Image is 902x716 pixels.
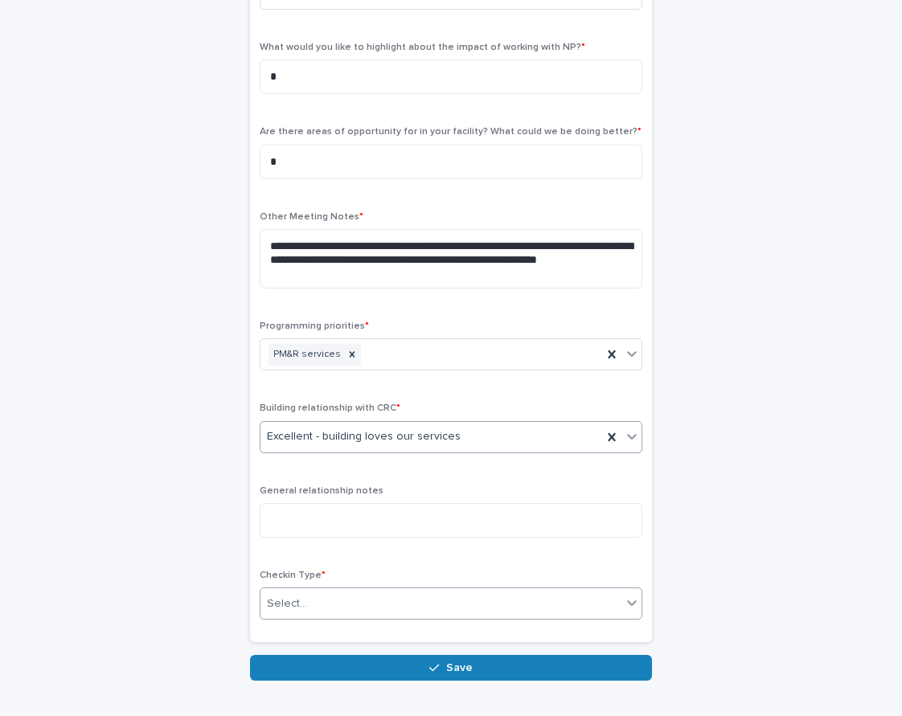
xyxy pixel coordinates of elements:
[269,344,343,366] div: PM&R services
[260,43,585,52] span: What would you like to highlight about the impact of working with NP?
[250,655,652,681] button: Save
[260,486,383,496] span: General relationship notes
[260,212,363,222] span: Other Meeting Notes
[260,571,326,580] span: Checkin Type
[267,595,307,612] div: Select...
[260,403,400,413] span: Building relationship with CRC
[260,321,369,331] span: Programming priorities
[446,662,473,673] span: Save
[260,127,642,137] span: Are there areas of opportunity for in your facility? What could we be doing better?
[267,428,461,445] span: Excellent - building loves our services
